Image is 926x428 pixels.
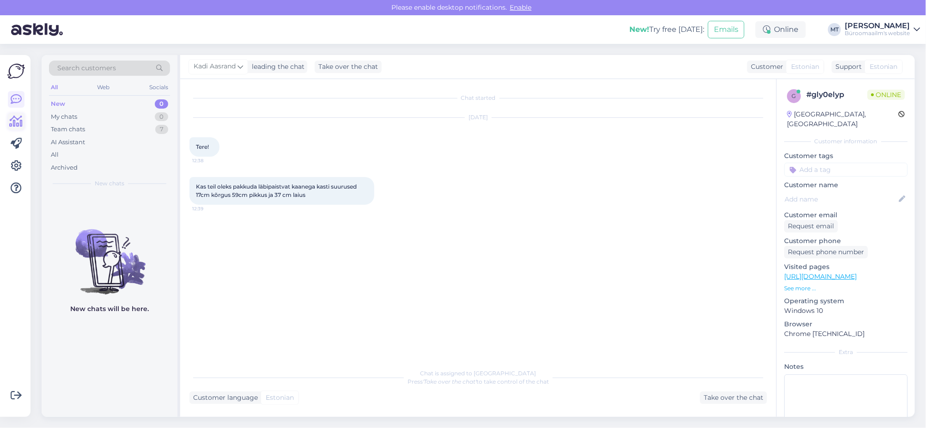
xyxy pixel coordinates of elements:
div: All [49,81,60,93]
a: [URL][DOMAIN_NAME] [784,272,857,281]
div: Extra [784,348,908,356]
p: Visited pages [784,262,908,272]
p: Notes [784,362,908,372]
span: Press to take control of the chat [408,378,549,385]
div: All [51,150,59,159]
div: # gly0elyp [806,89,867,100]
div: My chats [51,112,77,122]
p: Windows 10 [784,306,908,316]
span: 12:39 [192,205,227,212]
div: Take over the chat [315,61,382,73]
input: Add a tag [784,163,908,177]
div: Online [755,21,806,38]
div: MT [828,23,841,36]
p: See more ... [784,284,908,293]
p: Customer email [784,210,908,220]
div: Chat started [189,94,767,102]
span: Estonian [791,62,819,72]
p: Operating system [784,296,908,306]
p: New chats will be here. [70,304,149,314]
span: Estonian [266,393,294,403]
div: [DATE] [189,113,767,122]
div: 7 [155,125,168,134]
div: Request email [784,220,838,232]
div: Customer [747,62,783,72]
div: Team chats [51,125,85,134]
button: Emails [708,21,744,38]
div: Archived [51,163,78,172]
span: Chat is assigned to [GEOGRAPHIC_DATA] [420,370,536,377]
span: New chats [95,179,124,188]
div: 0 [155,99,168,109]
span: 12:38 [192,157,227,164]
div: Customer information [784,137,908,146]
div: [PERSON_NAME] [845,22,910,30]
p: Browser [784,319,908,329]
p: Customer name [784,180,908,190]
div: [GEOGRAPHIC_DATA], [GEOGRAPHIC_DATA] [787,110,898,129]
span: Search customers [57,63,116,73]
div: Try free [DATE]: [629,24,704,35]
span: Estonian [870,62,898,72]
span: Tere! [196,143,209,150]
input: Add name [785,194,897,204]
span: g [792,92,796,99]
div: Customer language [189,393,258,403]
img: Askly Logo [7,62,25,80]
p: Customer phone [784,236,908,246]
span: Enable [507,3,535,12]
span: Kas teil oleks pakkuda läbipaistvat kaanega kasti suurused 17cm kõrgus 59cm pikkus ja 37 cm laius [196,183,358,198]
div: Support [832,62,862,72]
p: Chrome [TECHNICAL_ID] [784,329,908,339]
div: New [51,99,65,109]
b: New! [629,25,649,34]
a: [PERSON_NAME]Büroomaailm's website [845,22,920,37]
div: leading the chat [248,62,305,72]
div: Take over the chat [700,391,767,404]
i: 'Take over the chat' [423,378,476,385]
span: Kadi Aasrand [194,61,236,72]
div: Büroomaailm's website [845,30,910,37]
div: 0 [155,112,168,122]
div: Socials [147,81,170,93]
p: Customer tags [784,151,908,161]
div: Request phone number [784,246,868,258]
span: Online [867,90,905,100]
div: Web [96,81,112,93]
img: No chats [42,213,177,296]
div: AI Assistant [51,138,85,147]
